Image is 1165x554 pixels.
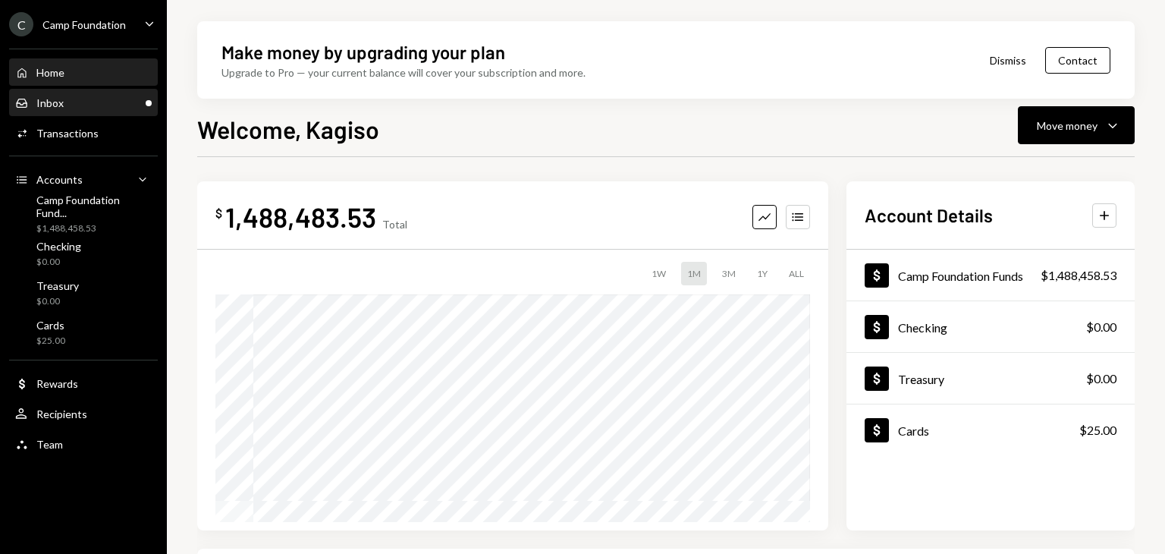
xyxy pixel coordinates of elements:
div: Checking [36,240,81,253]
div: Accounts [36,173,83,186]
a: Cards$25.00 [9,314,158,351]
div: 1W [645,262,672,285]
a: Team [9,430,158,458]
button: Dismiss [971,42,1045,78]
div: 1Y [751,262,774,285]
a: Treasury$0.00 [9,275,158,311]
div: Treasury [898,372,944,386]
div: $25.00 [1079,421,1116,439]
a: Home [9,58,158,86]
div: Cards [898,423,929,438]
div: $0.00 [36,295,79,308]
div: C [9,12,33,36]
h1: Welcome, Kagiso [197,114,379,144]
div: Checking [898,320,947,335]
div: Rewards [36,377,78,390]
a: Camp Foundation Funds$1,488,458.53 [846,250,1135,301]
a: Camp Foundation Fund...$1,488,458.53 [9,196,158,232]
div: ALL [783,262,810,285]
a: Treasury$0.00 [846,353,1135,404]
div: Treasury [36,279,79,292]
a: Transactions [9,119,158,146]
button: Contact [1045,47,1110,74]
div: Make money by upgrading your plan [221,39,505,65]
div: $1,488,458.53 [36,222,152,235]
div: Inbox [36,96,64,109]
div: Team [36,438,63,451]
div: Camp Foundation [42,18,126,31]
a: Rewards [9,370,158,397]
div: Home [36,66,64,79]
div: $ [215,206,222,221]
div: Recipients [36,408,87,420]
div: Camp Foundation Fund... [36,194,152,219]
div: Cards [36,319,65,332]
div: $0.00 [1086,370,1116,388]
div: 1,488,483.53 [225,200,376,234]
a: Checking$0.00 [846,301,1135,352]
button: Move money [1018,106,1135,144]
a: Cards$25.00 [846,404,1135,455]
div: Transactions [36,127,99,140]
h2: Account Details [865,203,993,228]
div: Move money [1037,118,1097,134]
a: Inbox [9,89,158,116]
div: $25.00 [36,335,65,348]
div: $1,488,458.53 [1041,266,1116,285]
a: Checking$0.00 [9,235,158,272]
a: Accounts [9,165,158,193]
div: Camp Foundation Funds [898,269,1023,283]
div: $0.00 [1086,318,1116,336]
div: 1M [681,262,707,285]
a: Recipients [9,400,158,427]
div: Total [382,218,407,231]
div: Upgrade to Pro — your current balance will cover your subscription and more. [221,65,586,80]
div: 3M [716,262,742,285]
div: $0.00 [36,256,81,269]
